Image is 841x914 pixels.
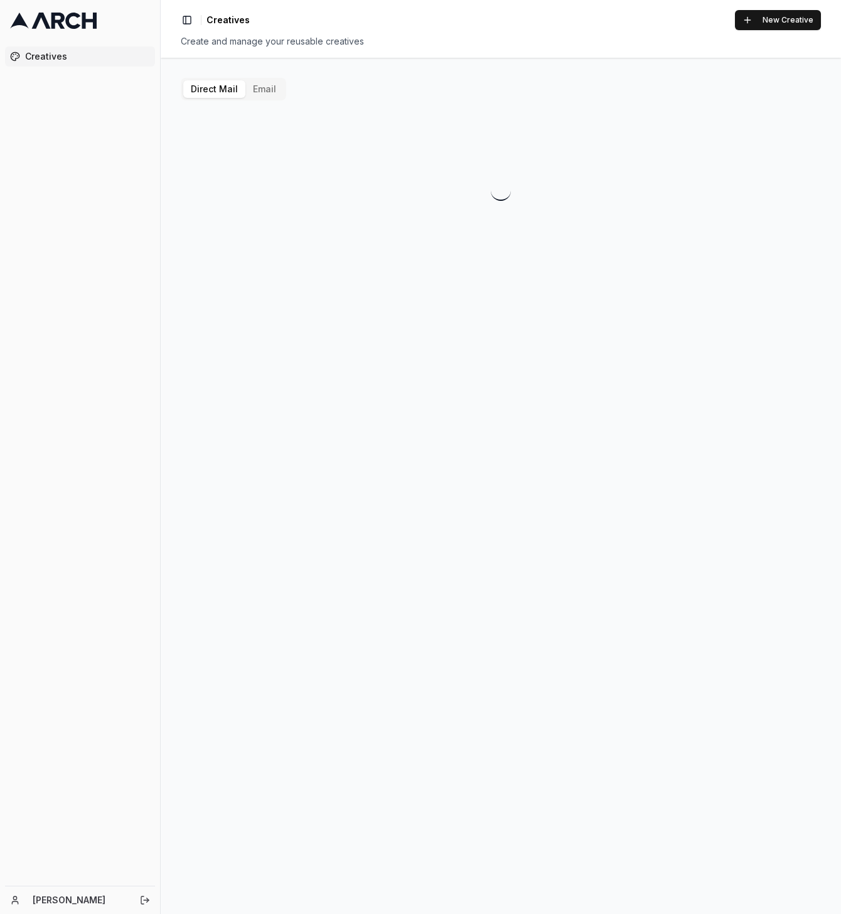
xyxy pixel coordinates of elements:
[25,50,150,63] span: Creatives
[5,46,155,67] a: Creatives
[136,891,154,909] button: Log out
[735,10,821,30] button: New Creative
[206,14,250,26] nav: breadcrumb
[33,894,126,906] a: [PERSON_NAME]
[183,80,245,98] button: Direct Mail
[206,14,250,26] span: Creatives
[245,80,284,98] button: Email
[181,35,821,48] div: Create and manage your reusable creatives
